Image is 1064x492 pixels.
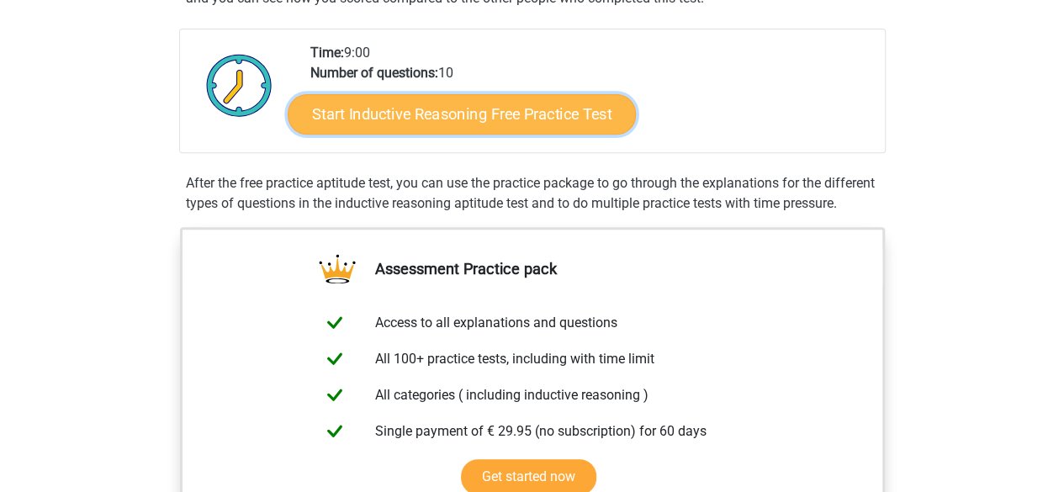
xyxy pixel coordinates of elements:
[298,43,884,152] div: 9:00 10
[197,43,282,127] img: Clock
[310,45,344,61] b: Time:
[288,93,636,134] a: Start Inductive Reasoning Free Practice Test
[179,173,886,214] div: After the free practice aptitude test, you can use the practice package to go through the explana...
[310,65,438,81] b: Number of questions:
